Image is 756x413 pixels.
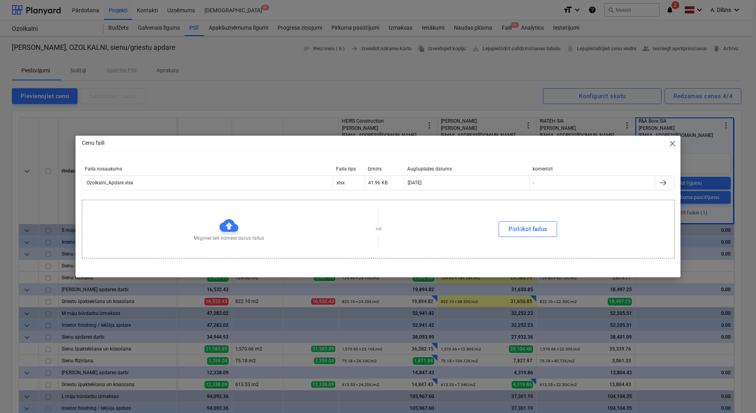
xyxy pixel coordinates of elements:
div: Pārlūkot failus [508,224,548,234]
div: xlsx [336,180,345,186]
div: [DATE] [408,180,421,186]
span: close [668,139,677,148]
div: Ozolkalni_Apdare.xlsx [85,180,133,186]
iframe: Chat Widget [716,375,756,413]
p: vai [376,225,382,232]
div: Faila nosaukums [85,166,330,172]
div: - [533,180,534,186]
div: komentēt [533,166,652,172]
div: 41.96 KB [368,180,387,186]
button: Pārlūkot failus [499,221,558,237]
p: Cenu faili [82,139,104,147]
div: Faila tips [336,166,361,172]
div: Izmērs [368,166,401,172]
div: Augšuplādes datums [407,166,526,172]
div: Mēģiniet šeit nomest dažus failusvaiPārlūkot failus [82,200,675,258]
p: Mēģiniet šeit nomest dažus failus [194,235,264,242]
